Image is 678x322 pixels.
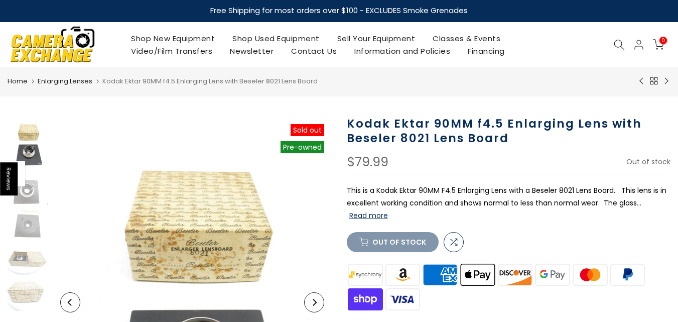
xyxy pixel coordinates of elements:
span: 0 [659,37,667,44]
strong: Free Shipping for most orders over $100 - EXCLUDES Smoke Grenades [210,5,468,16]
img: Kodak Ektar 90MM f4.5 Enlarging Lens with Beseler 8021 Lens Board Darkroom Supplies - Enlarging L... [8,175,48,205]
img: Kodak Ektar 90MM f4.5 Enlarging Lens with Beseler 8021 Lens Board Darkroom Supplies - Enlarging L... [8,281,48,311]
p: This is a Kodak Ektar 90MM F4.5 Enlarging Lens with a Beseler 8021 Lens Board. This lens is in ex... [347,184,671,223]
a: Video/Film Transfers [122,45,221,57]
div: $79.99 [347,156,388,169]
button: Next [304,292,324,312]
img: Kodak Ektar 90MM f4.5 Enlarging Lens with Beseler 8021 Lens Board Darkroom Supplies - Enlarging L... [8,210,48,241]
img: discover [496,262,534,287]
img: american express [422,262,459,287]
h1: Kodak Ektar 90MM f4.5 Enlarging Lens with Beseler 8021 Lens Board [347,117,671,146]
img: apple pay [459,262,496,287]
a: Shop Used Equipment [224,32,329,45]
img: shopify pay [347,287,384,311]
a: Shop New Equipment [122,32,224,45]
img: amazon payments [384,262,422,287]
img: Kodak Ektar 90MM f4.5 Enlarging Lens with Beseler 8021 Lens Board Darkroom Supplies - Enlarging L... [8,246,48,276]
a: Contact Us [283,45,346,57]
img: visa [384,287,422,311]
a: Sell Your Equipment [328,32,424,45]
button: Read more [349,211,388,220]
button: Previous [60,292,80,312]
img: synchrony [347,262,384,287]
a: 0 [653,39,664,50]
span: Out of stock [626,157,670,167]
span: Kodak Ektar 90MM f4.5 Enlarging Lens with Beseler 8021 Lens Board [102,76,318,86]
img: master [571,262,609,287]
img: google pay [534,262,572,287]
img: paypal [609,262,646,287]
a: Home [8,76,28,86]
a: Enlarging Lenses [38,76,92,86]
a: Information and Policies [346,45,459,57]
a: Classes & Events [424,32,509,45]
a: Financing [459,45,514,57]
a: Newsletter [221,45,283,57]
img: Kodak Ektar 90MM f4.5 Enlarging Lens with Beseler 8021 Lens Board Darkroom Supplies - Enlarging L... [8,117,48,170]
